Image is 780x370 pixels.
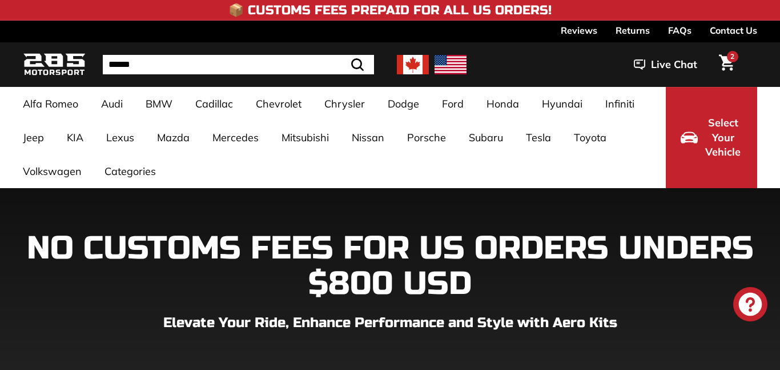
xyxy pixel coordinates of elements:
[313,87,376,121] a: Chrysler
[561,21,597,40] a: Reviews
[244,87,313,121] a: Chevrolet
[514,121,562,154] a: Tesla
[55,121,95,154] a: KIA
[11,87,90,121] a: Alfa Romeo
[184,87,244,121] a: Cadillac
[23,231,757,301] h1: NO CUSTOMS FEES FOR US ORDERS UNDERS $800 USD
[396,121,457,154] a: Porsche
[11,154,93,188] a: Volkswagen
[594,87,646,121] a: Infiniti
[95,121,146,154] a: Lexus
[90,87,134,121] a: Audi
[11,121,55,154] a: Jeep
[668,21,691,40] a: FAQs
[228,3,552,17] h4: 📦 Customs Fees Prepaid for All US Orders!
[616,21,650,40] a: Returns
[146,121,201,154] a: Mazda
[666,87,757,188] button: Select Your Vehicle
[730,287,771,324] inbox-online-store-chat: Shopify online store chat
[23,51,86,78] img: Logo_285_Motorsport_areodynamics_components
[134,87,184,121] a: BMW
[201,121,270,154] a: Mercedes
[340,121,396,154] a: Nissan
[730,52,734,61] span: 2
[562,121,618,154] a: Toyota
[376,87,431,121] a: Dodge
[619,50,712,79] button: Live Chat
[103,55,374,74] input: Search
[703,116,742,160] span: Select Your Vehicle
[710,21,757,40] a: Contact Us
[457,121,514,154] a: Subaru
[270,121,340,154] a: Mitsubishi
[23,313,757,333] p: Elevate Your Ride, Enhance Performance and Style with Aero Kits
[475,87,530,121] a: Honda
[93,154,167,188] a: Categories
[651,57,697,72] span: Live Chat
[530,87,594,121] a: Hyundai
[712,45,741,84] a: Cart
[431,87,475,121] a: Ford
